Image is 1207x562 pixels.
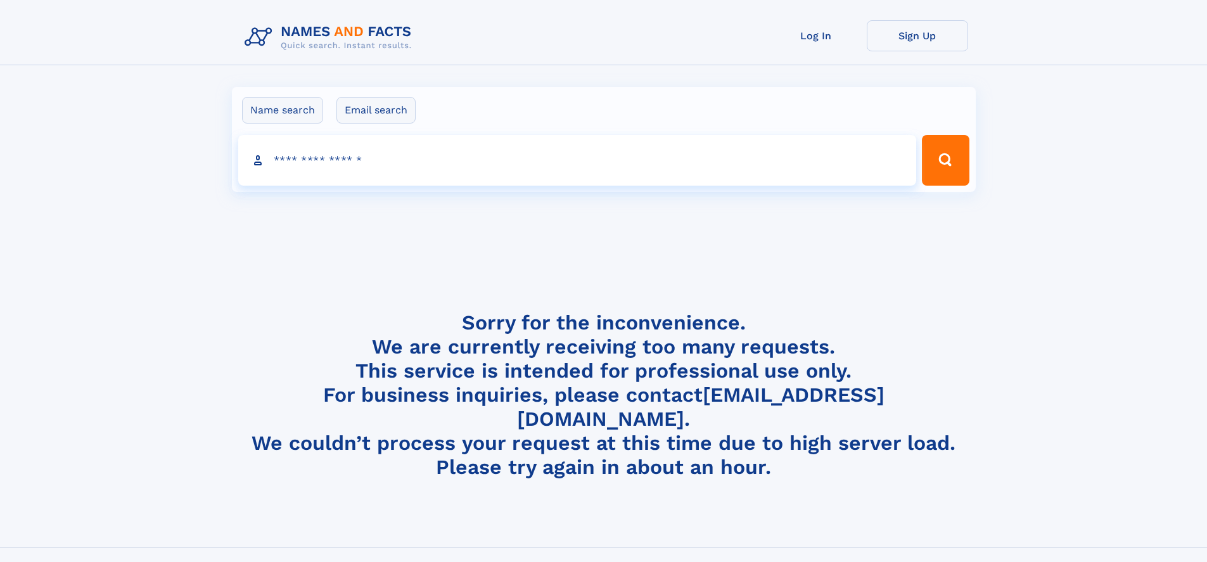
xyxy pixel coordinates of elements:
[336,97,416,124] label: Email search
[922,135,969,186] button: Search Button
[239,20,422,54] img: Logo Names and Facts
[867,20,968,51] a: Sign Up
[239,310,968,480] h4: Sorry for the inconvenience. We are currently receiving too many requests. This service is intend...
[765,20,867,51] a: Log In
[242,97,323,124] label: Name search
[517,383,884,431] a: [EMAIL_ADDRESS][DOMAIN_NAME]
[238,135,917,186] input: search input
